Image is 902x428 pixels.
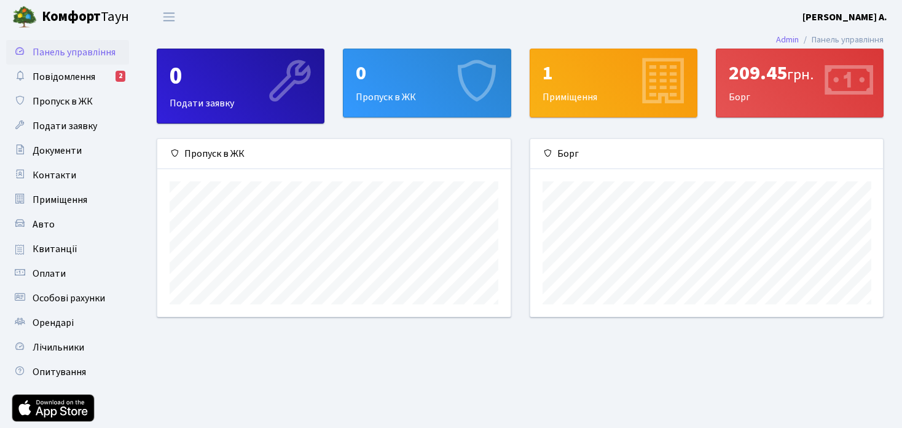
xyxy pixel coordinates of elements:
[343,49,510,117] div: Пропуск в ЖК
[6,237,129,261] a: Квитанції
[543,61,684,85] div: 1
[33,218,55,231] span: Авто
[42,7,129,28] span: Таун
[343,49,511,117] a: 0Пропуск в ЖК
[33,365,86,379] span: Опитування
[6,163,129,188] a: Контакти
[157,49,324,123] div: Подати заявку
[6,360,129,384] a: Опитування
[33,267,66,280] span: Оплати
[6,89,129,114] a: Пропуск в ЖК
[6,286,129,311] a: Особові рахунки
[33,291,105,305] span: Особові рахунки
[33,144,82,157] span: Документи
[6,311,129,335] a: Орендарі
[802,10,887,25] a: [PERSON_NAME] А.
[787,64,814,85] span: грн.
[530,49,697,117] div: Приміщення
[157,49,324,124] a: 0Подати заявку
[6,138,129,163] a: Документи
[6,40,129,65] a: Панель управління
[356,61,498,85] div: 0
[6,212,129,237] a: Авто
[530,139,884,169] div: Борг
[33,193,87,207] span: Приміщення
[157,139,511,169] div: Пропуск в ЖК
[33,316,74,330] span: Орендарі
[33,70,95,84] span: Повідомлення
[33,341,84,354] span: Лічильники
[802,10,887,24] b: [PERSON_NAME] А.
[6,114,129,138] a: Подати заявку
[776,33,799,46] a: Admin
[33,119,97,133] span: Подати заявку
[6,65,129,89] a: Повідомлення2
[716,49,883,117] div: Борг
[530,49,697,117] a: 1Приміщення
[729,61,871,85] div: 209.45
[33,168,76,182] span: Контакти
[12,5,37,30] img: logo.png
[170,61,312,91] div: 0
[6,335,129,360] a: Лічильники
[116,71,125,82] div: 2
[42,7,101,26] b: Комфорт
[33,95,93,108] span: Пропуск в ЖК
[33,46,116,59] span: Панель управління
[154,7,184,27] button: Переключити навігацію
[758,27,902,53] nav: breadcrumb
[6,261,129,286] a: Оплати
[799,33,884,47] li: Панель управління
[33,242,77,256] span: Квитанції
[6,188,129,212] a: Приміщення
